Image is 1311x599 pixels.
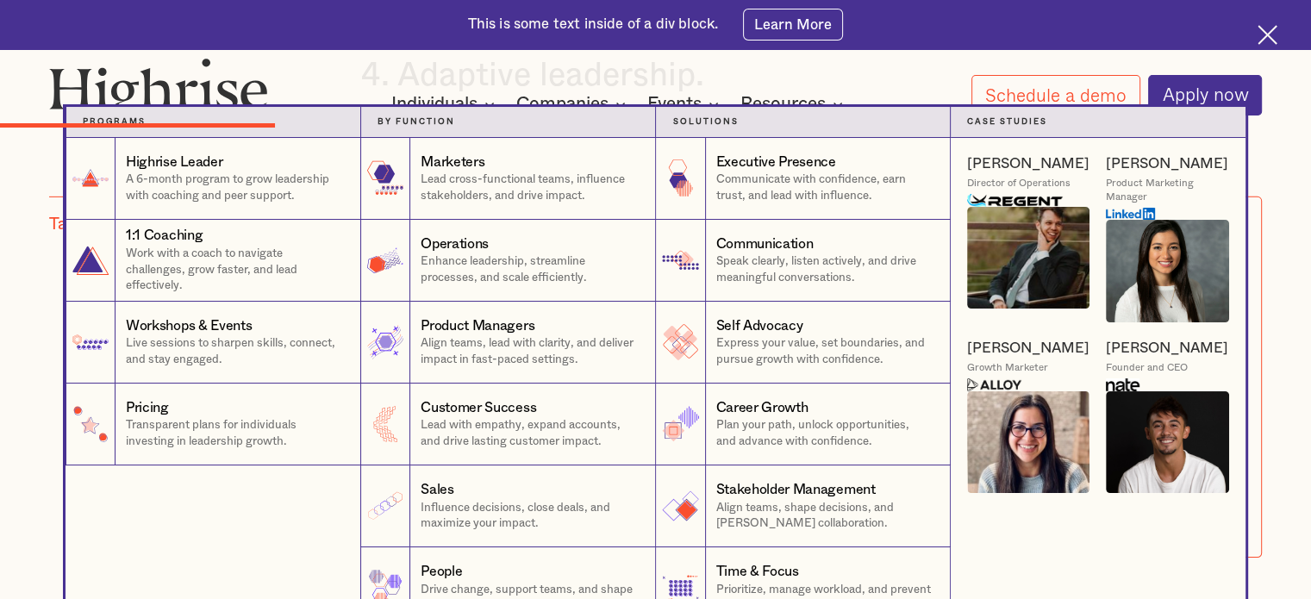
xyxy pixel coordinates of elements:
p: Work with a coach to navigate challenges, grow faster, and lead effectively. [126,246,344,294]
div: This is some text inside of a div block. [468,15,719,34]
a: CommunicationSpeak clearly, listen actively, and drive meaningful conversations. [655,220,950,302]
a: 1:1 CoachingWork with a coach to navigate challenges, grow faster, and lead effectively. [66,220,360,302]
a: SalesInfluence decisions, close deals, and maximize your impact. [360,465,655,547]
a: MarketersLead cross-functional teams, influence stakeholders, and drive impact. [360,138,655,220]
div: Self Advocacy [716,316,803,336]
div: Events [647,94,702,115]
p: Lead with empathy, expand accounts, and drive lasting customer impact. [421,417,639,449]
div: Companies [516,94,631,115]
div: People [421,562,462,582]
div: Product Managers [421,316,534,336]
p: Align teams, shape decisions, and [PERSON_NAME] collaboration. [716,500,933,532]
p: Align teams, lead with clarity, and deliver impact in fast-paced settings. [421,335,639,367]
a: Highrise LeaderA 6-month program to grow leadership with coaching and peer support. [66,138,360,220]
p: Communicate with confidence, earn trust, and lead with influence. [716,172,933,203]
p: Lead cross-functional teams, influence stakeholders, and drive impact. [421,172,639,203]
p: A 6-month program to grow leadership with coaching and peer support. [126,172,344,203]
div: Customer Success [421,398,536,418]
a: Career GrowthPlan your path, unlock opportunities, and advance with confidence. [655,384,950,465]
a: Workshops & EventsLive sessions to sharpen skills, connect, and stay engaged. [66,302,360,384]
div: Events [647,94,724,115]
a: Product ManagersAlign teams, lead with clarity, and deliver impact in fast-paced settings. [360,302,655,384]
p: Plan your path, unlock opportunities, and advance with confidence. [716,417,933,449]
a: Schedule a demo [971,75,1140,115]
p: Speak clearly, listen actively, and drive meaningful conversations. [716,253,933,285]
div: Companies [516,94,609,115]
div: Individuals [391,94,478,115]
a: Learn More [743,9,844,40]
div: Growth Marketer [967,361,1048,374]
strong: Case Studies [967,117,1047,126]
p: Enhance leadership, streamline processes, and scale efficiently. [421,253,639,285]
strong: by function [378,117,455,126]
div: Workshops & Events [126,316,252,336]
a: Self AdvocacyExpress your value, set boundaries, and pursue growth with confidence. [655,302,950,384]
div: Stakeholder Management [716,480,876,500]
div: 1:1 Coaching [126,226,203,246]
div: Executive Presence [716,153,836,172]
a: [PERSON_NAME] [1106,154,1228,173]
img: Cross icon [1258,25,1277,45]
div: Resources [740,94,826,115]
div: Director of Operations [967,177,1071,190]
a: Apply now [1148,75,1262,115]
div: Individuals [391,94,500,115]
p: Express your value, set boundaries, and pursue growth with confidence. [716,335,933,367]
a: Executive PresenceCommunicate with confidence, earn trust, and lead with influence. [655,138,950,220]
a: [PERSON_NAME] [967,154,1089,173]
a: Stakeholder ManagementAlign teams, shape decisions, and [PERSON_NAME] collaboration. [655,465,950,547]
div: Time & Focus [716,562,799,582]
strong: Solutions [672,117,738,126]
a: Customer SuccessLead with empathy, expand accounts, and drive lasting customer impact. [360,384,655,465]
div: Marketers [421,153,484,172]
div: Product Marketing Manager [1106,177,1229,203]
p: Live sessions to sharpen skills, connect, and stay engaged. [126,335,344,367]
img: Highrise logo [49,58,268,124]
div: Highrise Leader [126,153,222,172]
div: Operations [421,234,489,254]
div: Sales [421,480,453,500]
div: Pricing [126,398,169,418]
a: OperationsEnhance leadership, streamline processes, and scale efficiently. [360,220,655,302]
div: Career Growth [716,398,808,418]
p: Influence decisions, close deals, and maximize your impact. [421,500,639,532]
div: Communication [716,234,814,254]
div: Resources [740,94,848,115]
a: PricingTransparent plans for individuals investing in leadership growth. [66,384,360,465]
strong: Programs [83,117,146,126]
a: [PERSON_NAME] [967,339,1089,358]
div: Founder and CEO [1106,361,1188,374]
p: Transparent plans for individuals investing in leadership growth. [126,417,344,449]
a: [PERSON_NAME] [1106,339,1228,358]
